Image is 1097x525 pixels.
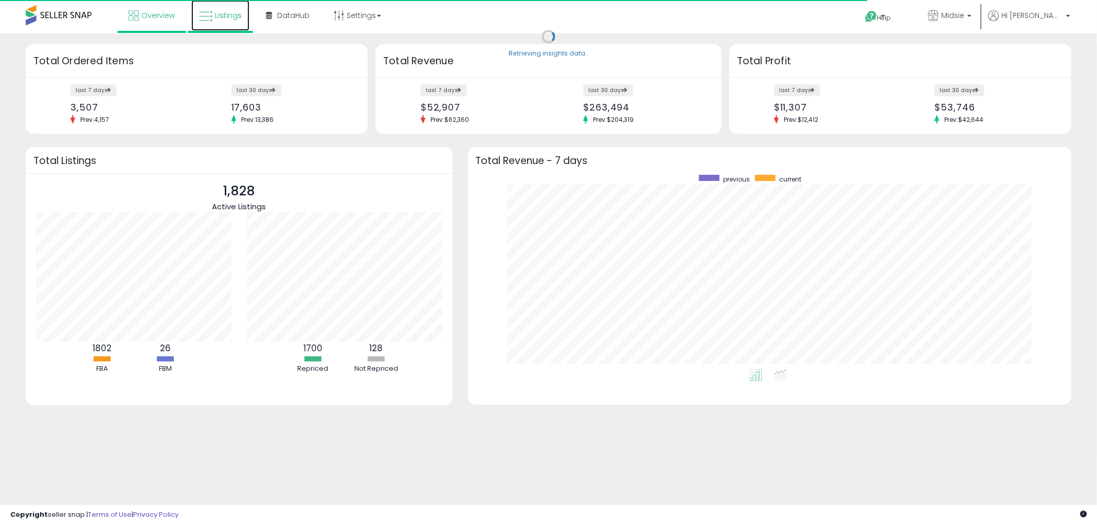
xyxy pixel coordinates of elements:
[277,10,310,21] span: DataHub
[282,364,344,374] div: Repriced
[33,157,445,165] h3: Total Listings
[70,84,117,96] label: last 7 days
[134,364,196,374] div: FBM
[71,364,133,374] div: FBA
[303,342,322,354] b: 1700
[383,54,714,68] h3: Total Revenue
[588,115,639,124] span: Prev: $204,319
[877,13,891,22] span: Help
[215,10,242,21] span: Listings
[160,342,171,354] b: 26
[779,175,801,184] span: current
[737,54,1064,68] h3: Total Profit
[70,102,189,113] div: 3,507
[774,102,892,113] div: $11,307
[934,84,984,96] label: last 30 days
[934,102,1053,113] div: $53,746
[1001,10,1063,21] span: Hi [PERSON_NAME]
[723,175,750,184] span: previous
[212,182,266,201] p: 1,828
[33,54,360,68] h3: Total Ordered Items
[425,115,474,124] span: Prev: $62,360
[779,115,823,124] span: Prev: $12,412
[212,201,266,212] span: Active Listings
[369,342,383,354] b: 128
[865,10,877,23] i: Get Help
[941,10,964,21] span: Midsie
[774,84,820,96] label: last 7 days
[231,102,350,113] div: 17,603
[509,49,588,59] div: Retrieving insights data..
[231,84,281,96] label: last 30 days
[345,364,407,374] div: Not Repriced
[93,342,112,354] b: 1802
[583,102,704,113] div: $263,494
[75,115,114,124] span: Prev: 4,157
[583,84,633,96] label: last 30 days
[939,115,988,124] span: Prev: $42,644
[421,84,467,96] label: last 7 days
[988,10,1070,33] a: Hi [PERSON_NAME]
[857,3,911,33] a: Help
[141,10,175,21] span: Overview
[236,115,279,124] span: Prev: 13,386
[476,157,1064,165] h3: Total Revenue - 7 days
[421,102,541,113] div: $52,907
